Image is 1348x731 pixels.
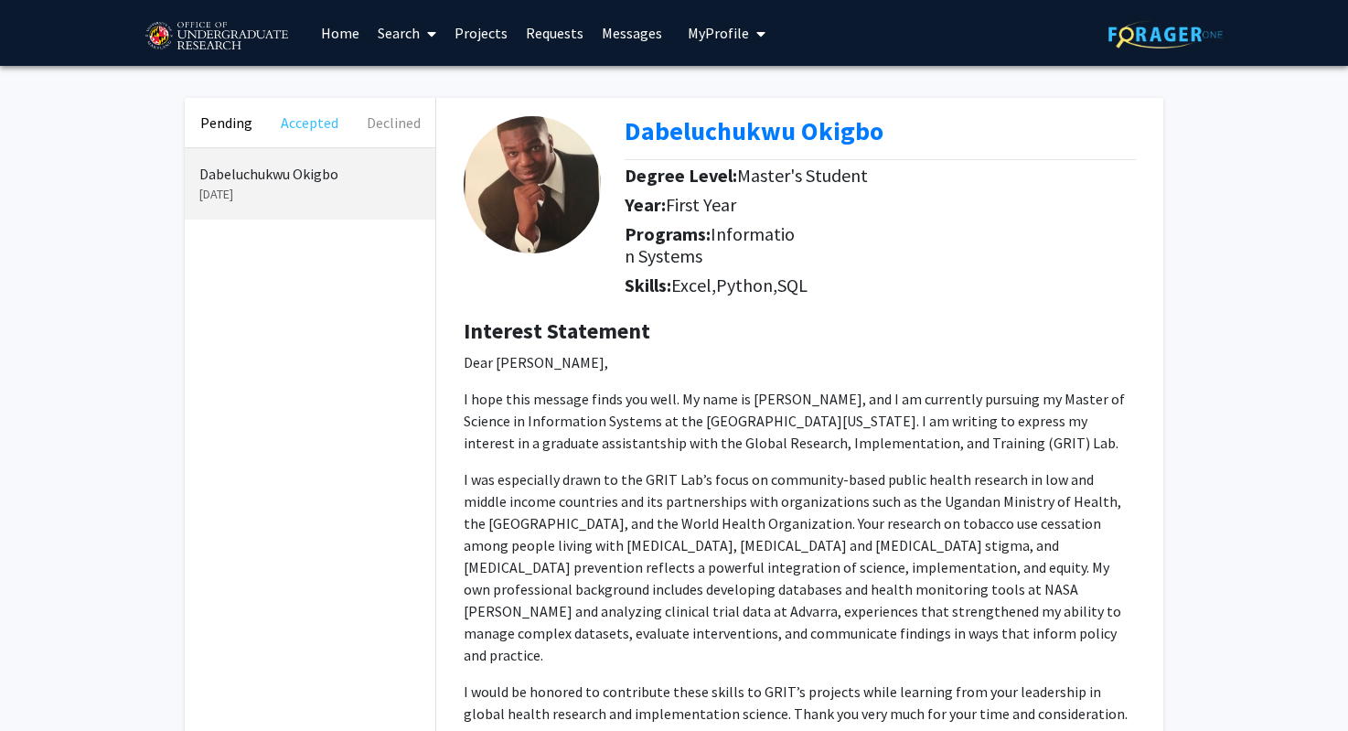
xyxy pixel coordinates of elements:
[199,163,421,185] p: Dabeluchukwu Okigbo
[369,1,445,65] a: Search
[625,222,711,245] b: Programs:
[716,274,777,296] span: Python,
[1108,20,1223,48] img: ForagerOne Logo
[625,274,671,296] b: Skills:
[625,114,883,147] b: Dabeluchukwu Okigbo
[352,98,435,147] button: Declined
[625,164,737,187] b: Degree Level:
[199,185,421,204] p: [DATE]
[625,222,795,267] span: Information Systems
[737,164,868,187] span: Master's Student
[464,317,650,345] b: Interest Statement
[464,468,1136,666] p: I was especially drawn to the GRIT Lab’s focus on community-based public health research in low a...
[666,193,736,216] span: First Year
[445,1,517,65] a: Projects
[464,681,1136,725] p: I would be honored to contribute these skills to GRIT’s projects while learning from your leaders...
[185,98,268,147] button: Pending
[464,351,1136,373] p: Dear [PERSON_NAME],
[14,649,78,717] iframe: Chat
[139,14,294,59] img: University of Maryland Logo
[625,114,883,147] a: Opens in a new tab
[671,274,716,296] span: Excel,
[268,98,351,147] button: Accepted
[312,1,369,65] a: Home
[777,274,808,296] span: SQL
[464,116,601,253] img: Profile Picture
[464,388,1136,454] p: I hope this message finds you well. My name is [PERSON_NAME], and I am currently pursuing my Mast...
[593,1,671,65] a: Messages
[688,24,749,42] span: My Profile
[625,193,666,216] b: Year:
[517,1,593,65] a: Requests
